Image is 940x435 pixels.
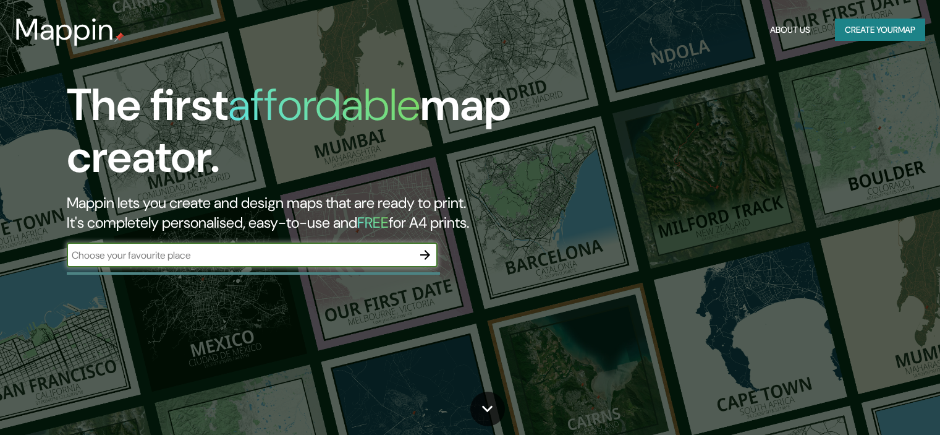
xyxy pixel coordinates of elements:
h1: The first map creator. [67,79,537,193]
input: Choose your favourite place [67,248,413,262]
button: About Us [765,19,815,41]
button: Create yourmap [835,19,925,41]
h2: Mappin lets you create and design maps that are ready to print. It's completely personalised, eas... [67,193,537,233]
img: mappin-pin [114,32,124,42]
h3: Mappin [15,12,114,47]
h1: affordable [228,76,420,134]
h5: FREE [357,213,389,232]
